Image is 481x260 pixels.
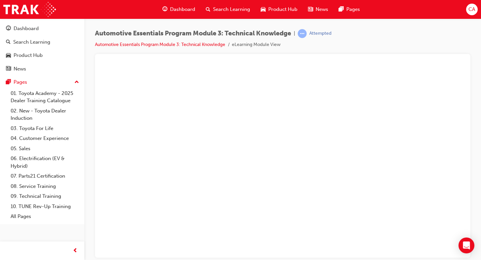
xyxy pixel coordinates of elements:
[8,106,82,123] a: 02. New - Toyota Dealer Induction
[170,6,195,13] span: Dashboard
[13,38,50,46] div: Search Learning
[6,66,11,72] span: news-icon
[3,2,56,17] img: Trak
[3,22,82,35] a: Dashboard
[316,6,328,13] span: News
[200,3,255,16] a: search-iconSearch Learning
[8,201,82,212] a: 10. TUNE Rev-Up Training
[6,79,11,85] span: pages-icon
[8,144,82,154] a: 05. Sales
[3,49,82,62] a: Product Hub
[468,6,475,13] span: CA
[309,30,331,37] div: Attempted
[303,3,333,16] a: news-iconNews
[308,5,313,14] span: news-icon
[14,65,26,73] div: News
[294,30,295,37] span: |
[95,42,225,47] a: Automotive Essentials Program Module 3: Technical Knowledge
[6,26,11,32] span: guage-icon
[6,39,11,45] span: search-icon
[213,6,250,13] span: Search Learning
[157,3,200,16] a: guage-iconDashboard
[3,36,82,48] a: Search Learning
[162,5,167,14] span: guage-icon
[333,3,365,16] a: pages-iconPages
[8,88,82,106] a: 01. Toyota Academy - 2025 Dealer Training Catalogue
[74,78,79,87] span: up-icon
[3,21,82,76] button: DashboardSearch LearningProduct HubNews
[6,53,11,59] span: car-icon
[14,25,39,32] div: Dashboard
[95,30,291,37] span: Automotive Essentials Program Module 3: Technical Knowledge
[298,29,307,38] span: learningRecordVerb_ATTEMPT-icon
[14,52,43,59] div: Product Hub
[8,133,82,144] a: 04. Customer Experience
[268,6,297,13] span: Product Hub
[232,41,281,49] li: eLearning Module View
[8,211,82,222] a: All Pages
[255,3,303,16] a: car-iconProduct Hub
[346,6,360,13] span: Pages
[3,76,82,88] button: Pages
[8,171,82,181] a: 07. Parts21 Certification
[466,4,478,15] button: CA
[3,63,82,75] a: News
[8,153,82,171] a: 06. Electrification (EV & Hybrid)
[261,5,266,14] span: car-icon
[206,5,210,14] span: search-icon
[8,123,82,134] a: 03. Toyota For Life
[8,181,82,192] a: 08. Service Training
[8,191,82,201] a: 09. Technical Training
[73,247,78,255] span: prev-icon
[14,78,27,86] div: Pages
[339,5,344,14] span: pages-icon
[459,238,474,253] div: Open Intercom Messenger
